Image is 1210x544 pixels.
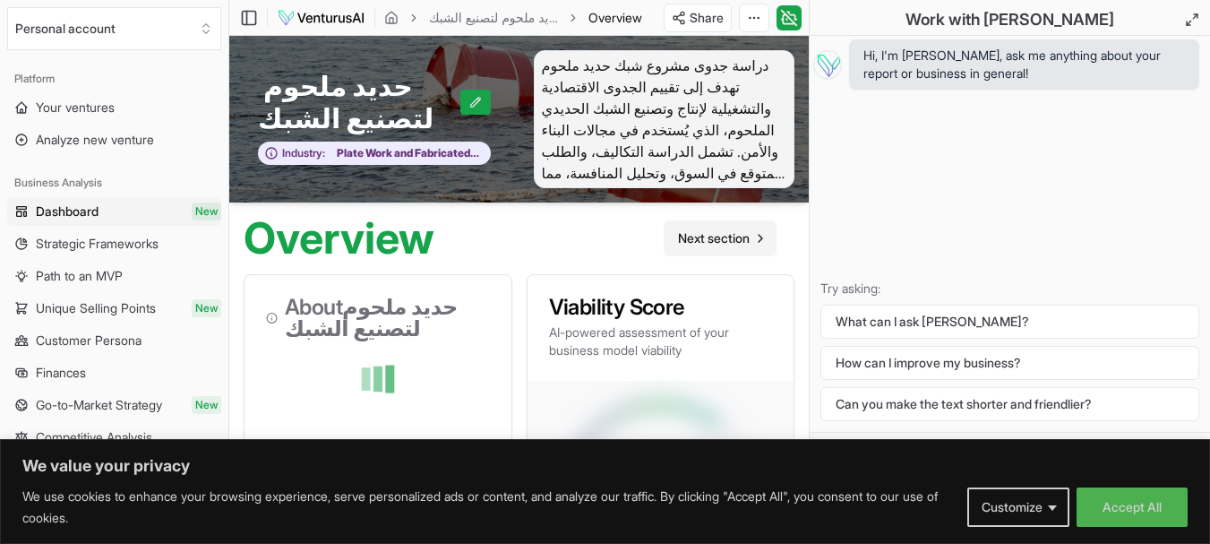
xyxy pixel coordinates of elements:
a: DashboardNew [7,197,221,226]
span: دراسة جدوى مشروع شبك حديد ملحوم تهدف إلى تقييم الجدوى الاقتصادية والتشغيلية لإنتاج وتصنيع الشبك ا... [534,50,795,188]
span: Customer Persona [36,332,142,350]
img: logo [277,7,365,29]
div: Platform [7,65,221,93]
span: Path to an MVP [36,267,123,285]
h3: Viability Score [549,297,773,318]
a: Analyze new venture [7,125,221,154]
button: Share [664,4,732,32]
span: Go-to-Market Strategy [36,396,162,414]
p: We value your privacy [22,455,1188,477]
a: Customer Persona [7,326,221,355]
span: Industry: [282,146,325,160]
span: Share [690,9,724,27]
a: Strategic Frameworks [7,229,221,258]
a: Finances [7,358,221,387]
button: Industry:Plate Work and Fabricated Structural Product Manufacturing [258,142,491,166]
span: Your ventures [36,99,115,117]
span: Unique Selling Points [36,299,156,317]
a: Your ventures [7,93,221,122]
span: Plate Work and Fabricated Structural Product Manufacturing [325,146,481,160]
a: حديد ملحوم لتصنيع الشبك [429,9,558,27]
p: We use cookies to enhance your browsing experience, serve personalized ads or content, and analyz... [22,486,954,529]
span: Overview [588,9,642,27]
span: Competitive Analysis [36,428,152,446]
p: AI-powered assessment of your business model viability [549,324,773,359]
p: Try asking: [820,280,1199,298]
a: Unique Selling PointsNew [7,294,221,323]
div: Business Analysis [7,168,221,197]
a: Go to next page [664,220,777,256]
button: Can you make the text shorter and friendlier? [820,387,1199,421]
button: How can I improve my business? [820,346,1199,380]
button: Customize [967,488,1069,527]
span: New [192,203,221,220]
h2: Work with [PERSON_NAME] [905,7,1114,32]
span: Finances [36,364,86,382]
span: New [192,396,221,414]
span: Analyze new venture [36,131,154,149]
a: Go-to-Market StrategyNew [7,391,221,419]
button: Select an organization [7,7,221,50]
button: What can I ask [PERSON_NAME]? [820,305,1199,339]
img: Vera [813,50,842,79]
span: Dashboard [36,203,99,220]
span: Strategic Frameworks [36,235,159,253]
a: Path to an MVP [7,262,221,290]
nav: pagination [664,220,777,256]
span: New [192,299,221,317]
span: Next section [678,229,750,247]
h1: Overview [244,217,434,260]
span: Hi, I'm [PERSON_NAME], ask me anything about your report or business in general! [863,47,1185,82]
span: حديد ملحوم لتصنيع الشبك [258,70,460,134]
nav: breadcrumb [384,9,642,27]
a: Competitive Analysis [7,423,221,452]
button: Accept All [1077,488,1188,527]
h3: About حديد ملحوم لتصنيع الشبك [266,297,490,340]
